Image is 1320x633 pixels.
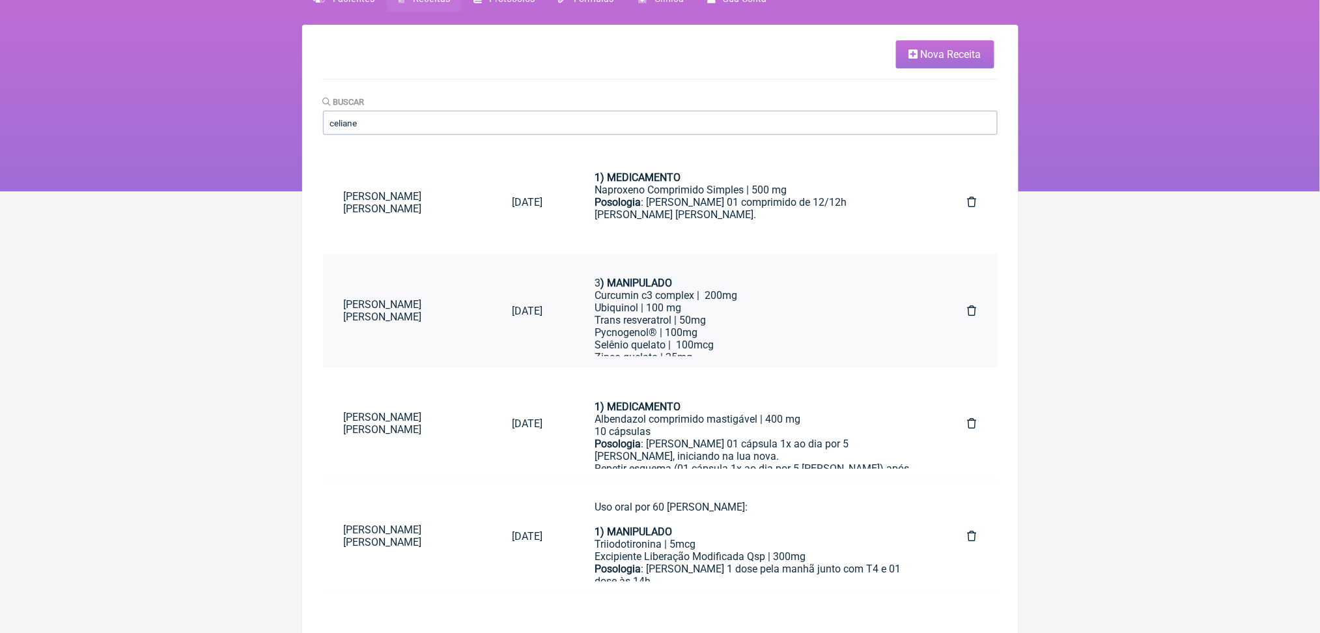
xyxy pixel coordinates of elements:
span: Nova Receita [921,48,981,61]
div: : [PERSON_NAME] 1 dose pela manhã junto com T4 e 01 dose às 14h. [595,563,915,600]
strong: ) MANIPULADO [600,277,672,289]
div: : [PERSON_NAME] 01 dose após café ou almoço. 3 Curcumin c3 complex | 200mg Ubiquinol | 100 mg Tra... [595,252,915,339]
a: Uso oral por 60 [PERSON_NAME]:1) MANIPULADOTriiodotironina | 5mcgExcipiente Liberação Modificada ... [574,490,936,582]
div: Uso oral por 60 [PERSON_NAME]: [595,501,915,538]
strong: Posologia [595,563,641,575]
div: Selênio quelato | 100mcg Zinco quelato | 25mg Metilcobalamina 1mg Metilfolato 1mg [595,339,915,388]
a: [PERSON_NAME] [PERSON_NAME] [323,180,492,225]
a: Uso por 60 [PERSON_NAME]:1) MANIPULADOVitamina D3 | 7.000 uiVitamina k2(mk7) | 120 mcgVitamina E ... [574,265,936,356]
strong: Posologia [595,438,641,450]
div: : [PERSON_NAME] 01 comprimido de 12/12h [PERSON_NAME] [PERSON_NAME]. [595,196,915,233]
a: [PERSON_NAME] [PERSON_NAME] [323,513,492,559]
a: 1) MEDICAMENTOAlbendazol comprimido mastigável | 400 mg10 cápsulasPosologia: [PERSON_NAME] 01 cáp... [574,378,936,469]
div: Albendazol comprimido mastigável | 400 mg 10 cápsulas [595,413,915,438]
a: 1) MEDICAMENTONaproxeno Comprimido Simples | 500 mgPosologia: [PERSON_NAME] 01 comprimido de 12/1... [574,161,936,244]
input: Paciente ou conteúdo da fórmula [323,111,998,135]
strong: 1) MANIPULADO [595,526,672,538]
strong: 1) MEDICAMENTO [595,171,681,184]
div: Triiodotironina | 5mcg [595,538,915,550]
a: [DATE] [491,186,563,219]
a: [DATE] [491,520,563,553]
label: Buscar [323,97,365,107]
a: [DATE] [491,294,563,328]
strong: Posologia [595,196,641,208]
div: Naproxeno Comprimido Simples | 500 mg [595,184,915,196]
a: Nova Receita [896,40,994,68]
div: Excipiente Liberação Modificada Qsp | 300mg [595,550,915,563]
a: [PERSON_NAME] [PERSON_NAME] [323,288,492,333]
div: : [PERSON_NAME] 01 cápsula 1x ao dia por 5 [PERSON_NAME], iniciando na lua nova. Repetir esquema ... [595,438,915,512]
strong: 1) MEDICAMENTO [595,401,681,413]
a: [PERSON_NAME] [PERSON_NAME] [323,401,492,446]
a: [DATE] [491,407,563,440]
